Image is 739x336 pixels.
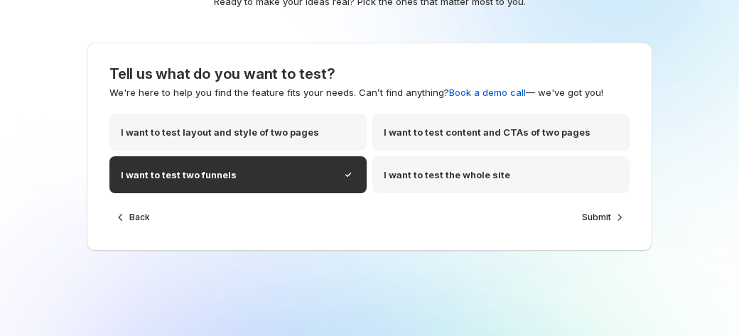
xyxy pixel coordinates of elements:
[121,125,319,139] p: I want to test layout and style of two pages
[129,212,150,223] span: Back
[109,87,603,98] span: We're here to help you find the feature fits your needs. Can’t find anything? — we've got you!
[121,168,237,182] p: I want to test two funnels
[449,87,526,98] a: Book a demo call
[384,125,590,139] p: I want to test content and CTAs of two pages
[573,207,630,227] button: Submit
[109,65,630,82] h3: Tell us what do you want to test?
[109,207,158,227] button: Back
[384,168,510,182] p: I want to test the whole site
[582,212,611,223] span: Submit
